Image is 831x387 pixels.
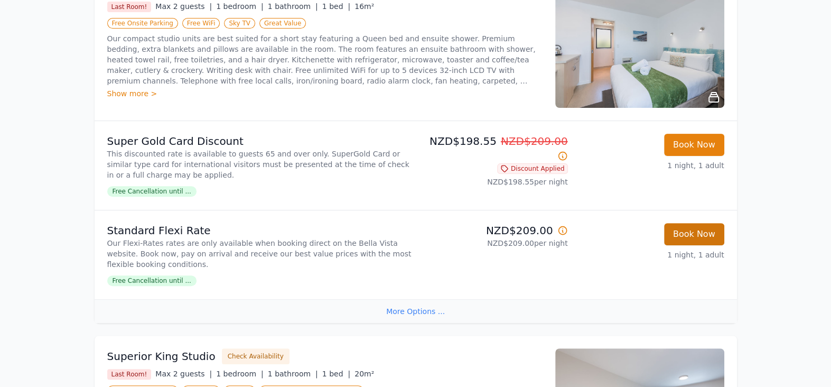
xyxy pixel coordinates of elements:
p: NZD$209.00 [420,223,568,238]
button: Book Now [664,134,724,156]
span: 1 bathroom | [268,370,318,378]
span: 20m² [354,370,374,378]
h3: Superior King Studio [107,349,216,364]
span: Last Room! [107,369,152,380]
span: Sky TV [224,18,255,29]
span: Free Cancellation until ... [107,275,197,286]
p: NZD$198.55 per night [420,177,568,187]
span: 1 bathroom | [268,2,318,11]
span: Last Room! [107,2,152,12]
p: Our compact studio units are best suited for a short stay featuring a Queen bed and ensuite showe... [107,33,543,86]
span: 16m² [354,2,374,11]
span: Free WiFi [182,18,220,29]
p: NZD$198.55 [420,134,568,163]
span: Free Onsite Parking [107,18,178,29]
span: Great Value [259,18,306,29]
span: NZD$209.00 [501,135,568,148]
div: More Options ... [95,299,737,323]
p: Super Gold Card Discount [107,134,412,149]
p: Our Flexi-Rates rates are only available when booking direct on the Bella Vista website. Book now... [107,238,412,270]
span: Max 2 guests | [155,370,212,378]
p: 1 night, 1 adult [576,160,724,171]
p: This discounted rate is available to guests 65 and over only. SuperGold Card or similar type card... [107,149,412,180]
div: Show more > [107,88,543,99]
span: 1 bed | [322,2,350,11]
button: Book Now [664,223,724,245]
span: 1 bedroom | [216,370,264,378]
p: NZD$209.00 per night [420,238,568,248]
p: Standard Flexi Rate [107,223,412,238]
button: Check Availability [222,348,290,364]
span: Free Cancellation until ... [107,186,197,197]
span: 1 bed | [322,370,350,378]
span: Max 2 guests | [155,2,212,11]
p: 1 night, 1 adult [576,250,724,260]
span: 1 bedroom | [216,2,264,11]
span: Discount Applied [497,163,568,174]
